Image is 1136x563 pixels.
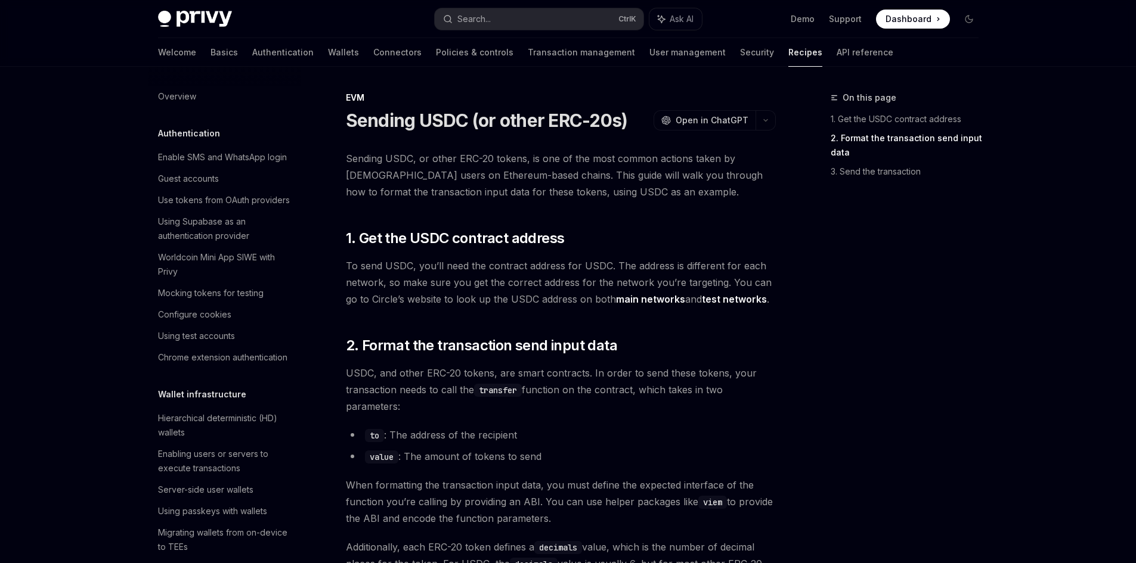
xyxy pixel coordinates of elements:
a: Configure cookies [148,304,301,325]
span: On this page [843,91,896,105]
li: : The amount of tokens to send [346,448,776,465]
div: Enable SMS and WhatsApp login [158,150,287,164]
a: Migrating wallets from on-device to TEEs [148,522,301,558]
a: Using test accounts [148,325,301,347]
div: Configure cookies [158,307,231,322]
a: Basics [211,38,238,67]
h5: Wallet infrastructure [158,387,246,402]
div: Using test accounts [158,329,235,343]
span: Dashboard [886,13,931,25]
a: Security [740,38,774,67]
a: User management [649,38,726,67]
div: Hierarchical deterministic (HD) wallets [158,411,294,440]
a: Using passkeys with wallets [148,500,301,522]
a: Dashboard [876,10,950,29]
a: Recipes [788,38,822,67]
a: Support [829,13,862,25]
a: Authentication [252,38,314,67]
a: Using Supabase as an authentication provider [148,211,301,247]
span: USDC, and other ERC-20 tokens, are smart contracts. In order to send these tokens, your transacti... [346,365,776,415]
code: transfer [474,384,522,397]
a: Demo [791,13,815,25]
div: Server-side user wallets [158,483,253,497]
a: Use tokens from OAuth providers [148,189,301,211]
span: Ctrl K [618,14,636,24]
code: value [365,450,398,464]
span: Ask AI [670,13,694,25]
a: Overview [148,86,301,107]
a: Policies & controls [436,38,513,67]
button: Search...CtrlK [435,8,643,30]
a: Enable SMS and WhatsApp login [148,147,301,168]
li: : The address of the recipient [346,427,776,443]
div: Use tokens from OAuth providers [158,193,290,207]
a: Connectors [373,38,422,67]
code: viem [698,496,727,509]
a: Worldcoin Mini App SIWE with Privy [148,247,301,282]
div: EVM [346,92,776,104]
code: decimals [534,541,582,554]
a: main networks [616,293,685,306]
div: Worldcoin Mini App SIWE with Privy [158,250,294,279]
a: 2. Format the transaction send input data [831,129,988,162]
a: test networks [702,293,767,306]
span: 2. Format the transaction send input data [346,336,617,355]
a: Enabling users or servers to execute transactions [148,443,301,479]
span: When formatting the transaction input data, you must define the expected interface of the functio... [346,477,776,527]
div: Using Supabase as an authentication provider [158,214,294,243]
span: 1. Get the USDC contract address [346,229,565,248]
div: Guest accounts [158,172,219,186]
div: Mocking tokens for testing [158,286,264,300]
span: Sending USDC, or other ERC-20 tokens, is one of the most common actions taken by [DEMOGRAPHIC_DAT... [346,150,776,200]
code: to [365,429,384,442]
a: Mocking tokens for testing [148,282,301,304]
a: 3. Send the transaction [831,162,988,181]
h1: Sending USDC (or other ERC-20s) [346,110,628,131]
span: Open in ChatGPT [676,114,748,126]
div: Enabling users or servers to execute transactions [158,447,294,475]
button: Ask AI [649,8,702,30]
a: Transaction management [528,38,635,67]
a: Hierarchical deterministic (HD) wallets [148,408,301,443]
img: dark logo [158,11,232,27]
div: Using passkeys with wallets [158,504,267,518]
h5: Authentication [158,126,220,141]
div: Chrome extension authentication [158,350,287,365]
div: Overview [158,89,196,104]
button: Toggle dark mode [959,10,979,29]
span: To send USDC, you’ll need the contract address for USDC. The address is different for each networ... [346,257,776,307]
a: API reference [837,38,893,67]
a: Wallets [328,38,359,67]
a: Server-side user wallets [148,479,301,500]
a: Welcome [158,38,196,67]
button: Open in ChatGPT [654,110,756,130]
div: Migrating wallets from on-device to TEEs [158,525,294,554]
a: 1. Get the USDC contract address [831,110,988,129]
a: Guest accounts [148,168,301,189]
div: Search... [457,12,491,26]
a: Chrome extension authentication [148,347,301,368]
